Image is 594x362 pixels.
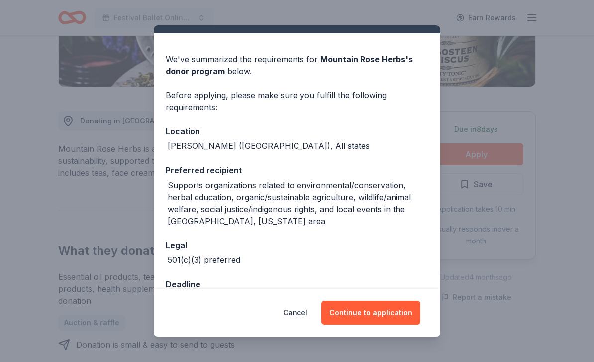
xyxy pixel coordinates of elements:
[168,254,240,266] div: 501(c)(3) preferred
[166,125,428,138] div: Location
[168,179,428,227] div: Supports organizations related to environmental/conservation, herbal education, organic/sustainab...
[283,301,307,325] button: Cancel
[166,89,428,113] div: Before applying, please make sure you fulfill the following requirements:
[166,278,428,291] div: Deadline
[321,301,420,325] button: Continue to application
[166,164,428,177] div: Preferred recipient
[168,140,370,152] div: [PERSON_NAME] ([GEOGRAPHIC_DATA]), All states
[166,53,428,77] div: We've summarized the requirements for below.
[166,239,428,252] div: Legal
